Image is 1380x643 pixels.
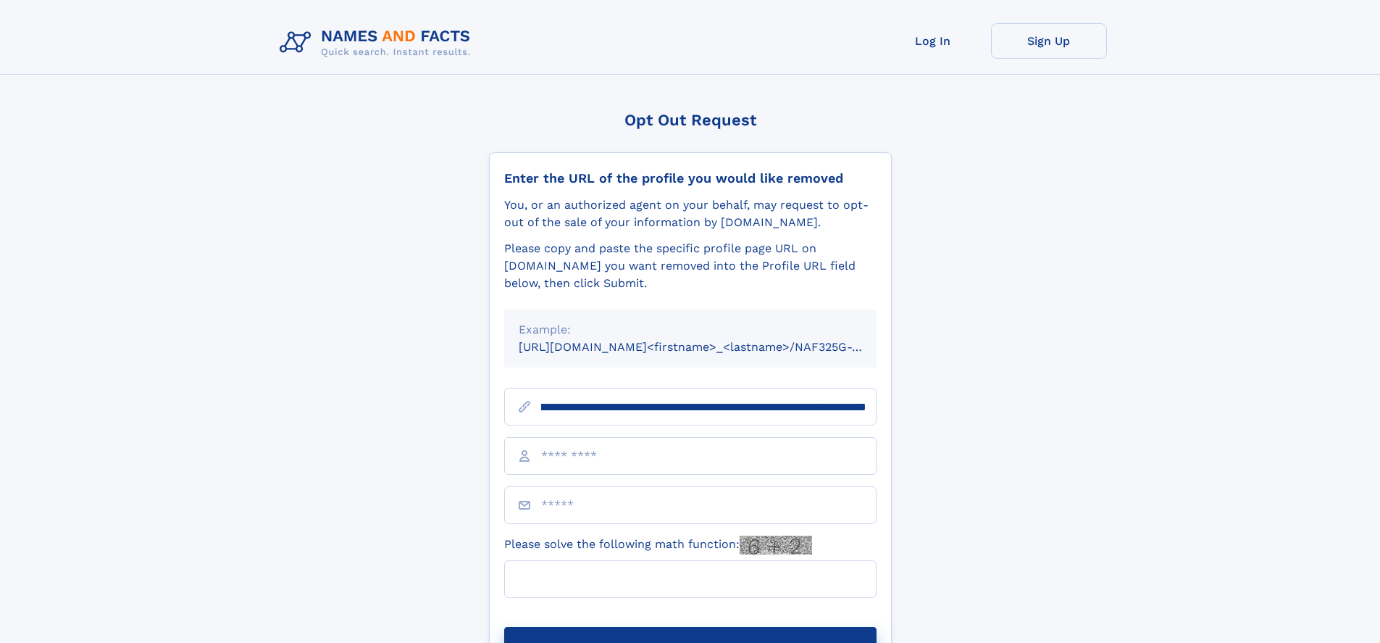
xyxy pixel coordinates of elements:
[504,196,877,231] div: You, or an authorized agent on your behalf, may request to opt-out of the sale of your informatio...
[274,23,482,62] img: Logo Names and Facts
[875,23,991,59] a: Log In
[489,111,892,129] div: Opt Out Request
[504,240,877,292] div: Please copy and paste the specific profile page URL on [DOMAIN_NAME] you want removed into the Pr...
[991,23,1107,59] a: Sign Up
[504,170,877,186] div: Enter the URL of the profile you would like removed
[519,321,862,339] div: Example:
[519,340,904,354] small: [URL][DOMAIN_NAME]<firstname>_<lastname>/NAF325G-xxxxxxxx
[504,536,812,555] label: Please solve the following math function:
